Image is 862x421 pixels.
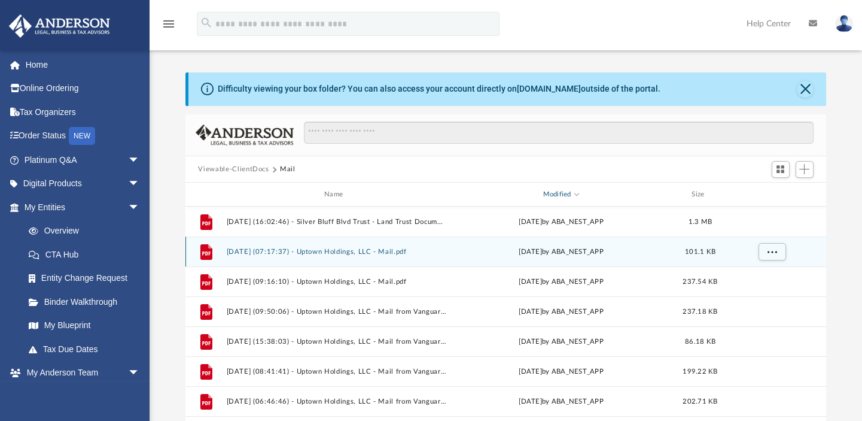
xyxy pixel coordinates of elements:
button: [DATE] (08:41:41) - Uptown Holdings, LLC - Mail from Vanguard®.pdf [226,368,446,375]
div: id [190,189,220,200]
div: [DATE] by ABA_NEST_APP [451,367,671,377]
div: Modified [451,189,671,200]
a: menu [162,23,176,31]
div: [DATE] by ABA_NEST_APP [451,307,671,317]
button: [DATE] (09:16:10) - Uptown Holdings, LLC - Mail.pdf [226,278,446,286]
span: 101.1 KB [684,249,715,255]
button: [DATE] (15:38:03) - Uptown Holdings, LLC - Mail from Vanguard Personal Investor.pdf [226,338,446,346]
a: Order StatusNEW [8,124,158,149]
a: My Blueprint [17,314,152,338]
button: Viewable-ClientDocs [198,164,269,175]
button: [DATE] (16:02:46) - Silver Bluff Blvd Trust - Land Trust Documents from [PERSON_NAME].pdf [226,218,446,226]
span: 86.18 KB [684,338,715,345]
a: CTA Hub [17,243,158,266]
i: menu [162,17,176,31]
a: Online Ordering [8,77,158,101]
button: Add [796,161,814,178]
span: 237.54 KB [683,278,717,285]
span: arrow_drop_down [128,172,152,196]
span: arrow_drop_down [128,195,152,220]
a: Overview [17,219,158,243]
a: Binder Walkthrough [17,290,158,314]
span: 199.22 KB [683,368,717,375]
div: [DATE] by ABA_NEST_APP [451,337,671,347]
span: 237.18 KB [683,308,717,315]
div: id [729,189,813,200]
i: search [200,16,213,29]
a: [DOMAIN_NAME] [517,84,581,93]
span: arrow_drop_down [128,361,152,386]
div: [DATE] by ABA_NEST_APP [451,277,671,287]
button: [DATE] (06:46:46) - Uptown Holdings, LLC - Mail from Vanguard.pdf [226,398,446,405]
div: [DATE] by ABA_NEST_APP [451,247,671,258]
img: Anderson Advisors Platinum Portal [5,14,114,38]
span: 202.71 KB [683,398,717,405]
a: Tax Due Dates [17,337,158,361]
button: Close [797,81,814,98]
span: arrow_drop_down [128,148,152,172]
div: Name [226,189,446,200]
button: [DATE] (07:17:37) - Uptown Holdings, LLC - Mail.pdf [226,248,446,256]
img: User Pic [835,15,853,32]
span: 1.3 MB [688,219,712,225]
div: NEW [69,127,95,145]
a: My Entitiesarrow_drop_down [8,195,158,219]
button: More options [758,243,785,261]
input: Search files and folders [304,122,813,144]
button: Mail [280,164,296,175]
a: Platinum Q&Aarrow_drop_down [8,148,158,172]
a: Digital Productsarrow_drop_down [8,172,158,196]
div: Size [676,189,724,200]
button: [DATE] (09:50:06) - Uptown Holdings, LLC - Mail from Vanguard®.pdf [226,308,446,316]
div: [DATE] by ABA_NEST_APP [451,217,671,228]
button: Switch to Grid View [772,161,790,178]
div: Difficulty viewing your box folder? You can also access your account directly on outside of the p... [218,83,660,95]
a: My Anderson Teamarrow_drop_down [8,361,152,385]
div: [DATE] by ABA_NEST_APP [451,396,671,407]
a: Home [8,53,158,77]
a: Tax Organizers [8,100,158,124]
a: Entity Change Request [17,266,158,290]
